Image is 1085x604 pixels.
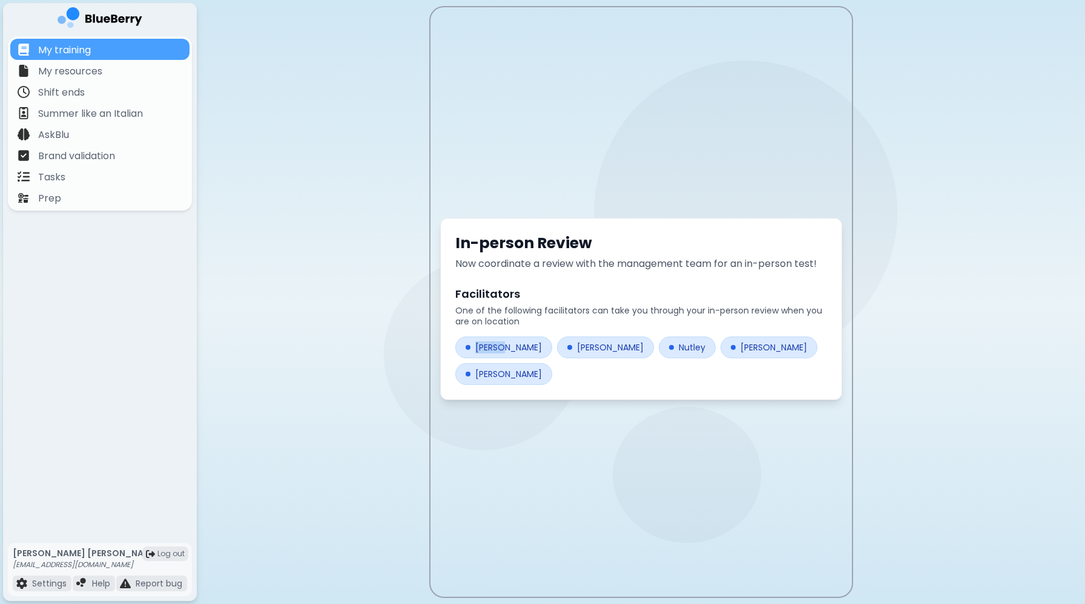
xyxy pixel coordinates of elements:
[18,65,30,77] img: file icon
[13,548,160,559] p: [PERSON_NAME] [PERSON_NAME]
[38,170,65,185] p: Tasks
[18,149,30,162] img: file icon
[18,44,30,56] img: file icon
[18,192,30,204] img: file icon
[659,336,716,358] div: Nutley
[38,191,61,206] p: Prep
[38,128,69,142] p: AskBlu
[18,128,30,140] img: file icon
[455,257,827,271] p: Now coordinate a review with the management team for an in-person test!
[455,305,827,327] p: One of the following facilitators can take you through your in-person review when you are on loca...
[18,86,30,98] img: file icon
[18,171,30,183] img: file icon
[92,578,110,589] p: Help
[16,578,27,589] img: file icon
[58,7,142,32] img: company logo
[557,336,654,358] div: [PERSON_NAME]
[146,550,155,559] img: logout
[455,363,552,385] div: [PERSON_NAME]
[455,233,827,253] h1: In-person Review
[38,64,102,79] p: My resources
[120,578,131,589] img: file icon
[76,578,87,589] img: file icon
[38,43,91,57] p: My training
[38,85,85,100] p: Shift ends
[38,107,143,121] p: Summer like an Italian
[455,286,827,303] h2: Facilitators
[721,336,817,358] div: [PERSON_NAME]
[157,549,185,559] span: Log out
[18,107,30,119] img: file icon
[455,336,552,358] div: [PERSON_NAME]
[136,578,182,589] p: Report bug
[38,149,115,163] p: Brand validation
[13,560,160,570] p: [EMAIL_ADDRESS][DOMAIN_NAME]
[32,578,67,589] p: Settings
